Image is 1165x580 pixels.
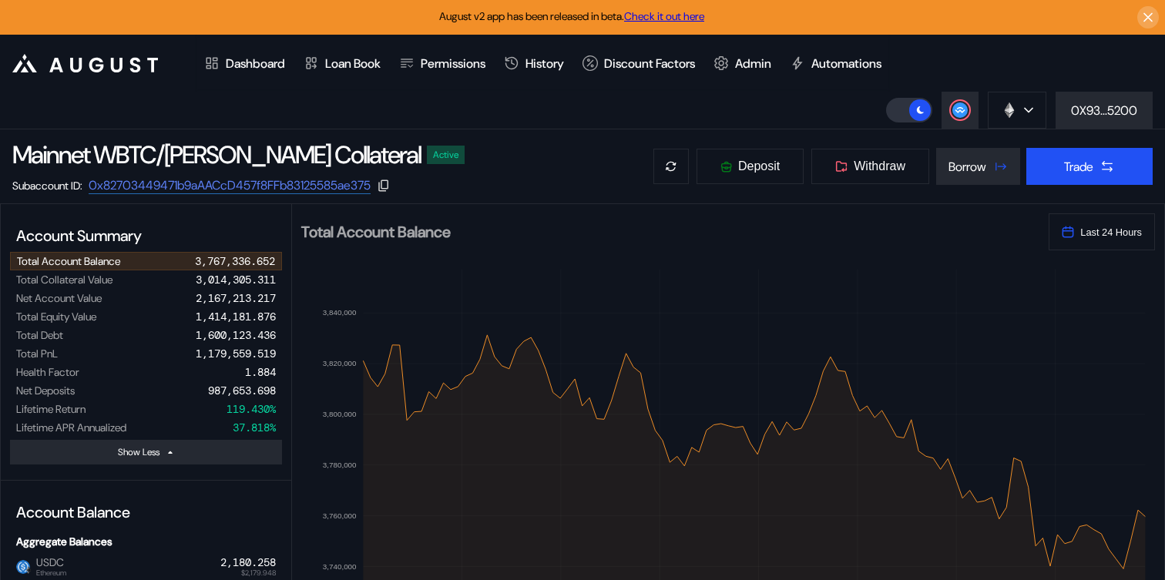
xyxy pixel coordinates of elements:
[738,159,780,173] span: Deposit
[195,254,275,268] div: 3,767,336.652
[936,148,1020,185] button: Borrow
[16,384,75,397] div: Net Deposits
[495,35,573,92] a: History
[988,92,1046,129] button: chain logo
[323,461,357,469] text: 3,780,000
[1071,102,1137,119] div: 0X93...5200
[10,440,282,464] button: Show Less
[323,308,357,317] text: 3,840,000
[245,365,276,379] div: 1.884
[948,159,986,175] div: Borrow
[196,291,276,305] div: 2,167,213.217
[89,177,371,194] a: 0x82703449471b9aAACcD457f8FFb83125585ae375
[696,148,804,185] button: Deposit
[1049,213,1155,250] button: Last 24 Hours
[25,566,32,574] img: svg+xml,%3c
[704,35,781,92] a: Admin
[12,179,82,193] div: Subaccount ID:
[226,55,285,72] div: Dashboard
[12,139,421,171] div: Mainnet WBTC/[PERSON_NAME] Collateral
[1056,92,1153,129] button: 0X93...5200
[323,562,357,571] text: 3,740,000
[323,511,357,520] text: 3,760,000
[16,291,102,305] div: Net Account Value
[735,55,771,72] div: Admin
[573,35,704,92] a: Discount Factors
[1001,102,1018,119] img: chain logo
[233,421,276,434] div: 37.818%
[16,402,86,416] div: Lifetime Return
[811,148,930,185] button: Withdraw
[227,402,276,416] div: 119.430%
[16,560,30,574] img: usdc.png
[196,328,276,342] div: 1,600,123.436
[220,556,276,569] div: 2,180.258
[16,421,126,434] div: Lifetime APR Annualized
[196,310,276,324] div: 1,414,181.876
[10,220,282,252] div: Account Summary
[1064,159,1093,175] div: Trade
[421,55,485,72] div: Permissions
[1026,148,1153,185] button: Trade
[195,35,294,92] a: Dashboard
[10,528,282,555] div: Aggregate Balances
[325,55,381,72] div: Loan Book
[17,254,120,268] div: Total Account Balance
[30,556,66,576] span: USDC
[196,347,276,360] div: 1,179,559.519
[36,569,66,577] span: Ethereum
[241,569,276,577] span: $2,179.948
[439,9,704,23] span: August v2 app has been released in beta.
[390,35,495,92] a: Permissions
[1080,226,1142,238] span: Last 24 Hours
[811,55,881,72] div: Automations
[301,224,1036,240] h2: Total Account Balance
[16,328,63,342] div: Total Debt
[323,359,357,367] text: 3,820,000
[323,410,357,418] text: 3,800,000
[604,55,695,72] div: Discount Factors
[10,496,282,528] div: Account Balance
[624,9,704,23] a: Check it out here
[781,35,891,92] a: Automations
[294,35,390,92] a: Loan Book
[16,347,58,360] div: Total PnL
[525,55,564,72] div: History
[196,273,276,287] div: 3,014,305.311
[16,365,79,379] div: Health Factor
[16,273,112,287] div: Total Collateral Value
[118,446,159,458] div: Show Less
[16,310,96,324] div: Total Equity Value
[854,159,905,173] span: Withdraw
[433,149,458,160] div: Active
[208,384,276,397] div: 987,653.698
